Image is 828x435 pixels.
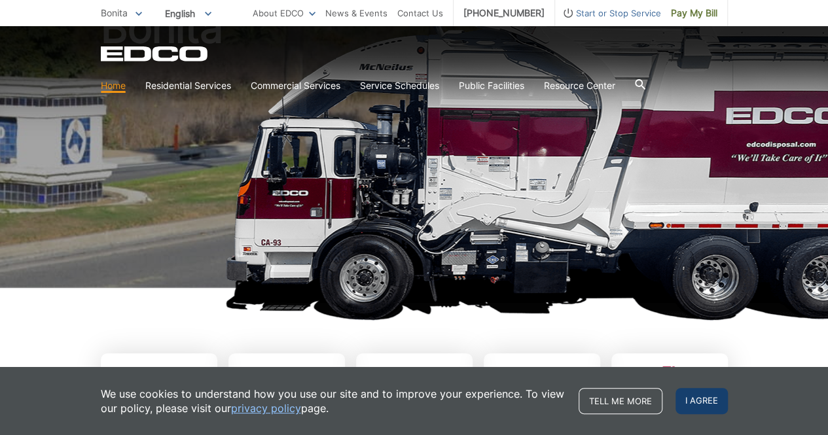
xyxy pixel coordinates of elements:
span: Pay My Bill [671,6,717,20]
span: Bonita [101,7,128,18]
a: privacy policy [231,401,301,415]
a: Contact Us [397,6,443,20]
a: Residential Services [145,78,231,93]
p: We use cookies to understand how you use our site and to improve your experience. To view our pol... [101,387,566,415]
a: Public Facilities [459,78,524,93]
a: About EDCO [253,6,315,20]
a: Resource Center [544,78,615,93]
h1: Bonita [101,7,728,294]
a: Home [101,78,126,93]
a: Tell me more [579,388,662,414]
a: Service Schedules [360,78,439,93]
span: English [155,3,221,24]
a: Commercial Services [251,78,340,93]
a: EDCD logo. Return to the homepage. [101,46,209,61]
a: News & Events [325,6,387,20]
span: I agree [675,388,728,414]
